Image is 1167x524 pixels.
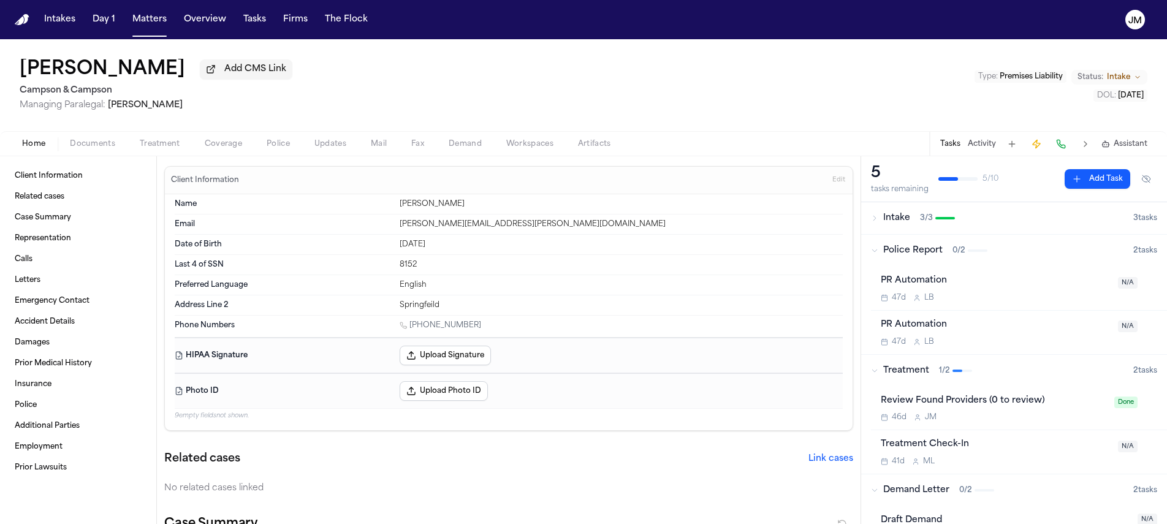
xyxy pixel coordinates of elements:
[983,174,998,184] span: 5 / 10
[808,453,853,465] button: Link cases
[449,139,482,149] span: Demand
[829,170,849,190] button: Edit
[975,70,1066,83] button: Edit Type: Premises Liability
[140,139,180,149] span: Treatment
[892,293,906,303] span: 47d
[39,9,80,31] button: Intakes
[10,333,146,352] a: Damages
[892,457,905,466] span: 41d
[1128,17,1142,25] text: JM
[15,254,32,264] span: Calls
[320,9,373,31] button: The Flock
[175,300,392,310] dt: Address Line 2
[10,395,146,415] a: Police
[15,296,89,306] span: Emergency Contact
[15,171,83,181] span: Client Information
[10,437,146,457] a: Employment
[15,442,63,452] span: Employment
[400,219,843,229] div: [PERSON_NAME][EMAIL_ADDRESS][PERSON_NAME][DOMAIN_NAME]
[371,139,387,149] span: Mail
[10,249,146,269] a: Calls
[861,235,1167,267] button: Police Report0/22tasks
[1114,139,1147,149] span: Assistant
[881,438,1111,452] div: Treatment Check-In
[1118,277,1138,289] span: N/A
[15,463,67,473] span: Prior Lawsuits
[88,9,120,31] button: Day 1
[892,337,906,347] span: 47d
[10,374,146,394] a: Insurance
[10,291,146,311] a: Emergency Contact
[15,421,80,431] span: Additional Parties
[881,394,1107,408] div: Review Found Providers (0 to review)
[175,411,843,420] p: 9 empty fields not shown.
[959,485,972,495] span: 0 / 2
[10,229,146,248] a: Representation
[1133,485,1157,495] span: 2 task s
[200,59,292,79] button: Add CMS Link
[1133,246,1157,256] span: 2 task s
[881,318,1111,332] div: PR Automation
[1133,366,1157,376] span: 2 task s
[832,176,845,184] span: Edit
[400,199,843,209] div: [PERSON_NAME]
[871,164,929,183] div: 5
[871,430,1167,474] div: Open task: Treatment Check-In
[175,321,235,330] span: Phone Numbers
[400,240,843,249] div: [DATE]
[175,346,392,365] dt: HIPAA Signature
[15,338,50,347] span: Damages
[968,139,996,149] button: Activity
[400,260,843,270] div: 8152
[883,212,910,224] span: Intake
[10,312,146,332] a: Accident Details
[506,139,553,149] span: Workspaces
[1118,321,1138,332] span: N/A
[923,457,935,466] span: M L
[15,275,40,285] span: Letters
[175,381,392,401] dt: Photo ID
[881,274,1111,288] div: PR Automation
[861,474,1167,506] button: Demand Letter0/22tasks
[1135,169,1157,189] button: Hide completed tasks (⌘⇧H)
[1071,70,1147,85] button: Change status from Intake
[20,59,185,81] h1: [PERSON_NAME]
[15,400,37,410] span: Police
[10,187,146,207] a: Related cases
[892,412,907,422] span: 46d
[1114,397,1138,408] span: Done
[871,267,1167,311] div: Open task: PR Automation
[924,293,934,303] span: L B
[169,175,241,185] h3: Client Information
[10,458,146,477] a: Prior Lawsuits
[10,208,146,227] a: Case Summary
[1003,135,1021,153] button: Add Task
[20,83,292,98] h2: Campson & Campson
[1028,135,1045,153] button: Create Immediate Task
[15,14,29,26] a: Home
[15,379,51,389] span: Insurance
[924,337,934,347] span: L B
[400,381,488,401] button: Upload Photo ID
[883,245,943,257] span: Police Report
[15,14,29,26] img: Finch Logo
[238,9,271,31] button: Tasks
[22,139,45,149] span: Home
[1052,135,1070,153] button: Make a Call
[411,139,424,149] span: Fax
[861,202,1167,234] button: Intake3/33tasks
[127,9,172,31] button: Matters
[925,412,937,422] span: J M
[1097,92,1116,99] span: DOL :
[10,354,146,373] a: Prior Medical History
[179,9,231,31] a: Overview
[15,192,64,202] span: Related cases
[175,199,392,209] dt: Name
[175,260,392,270] dt: Last 4 of SSN
[1133,213,1157,223] span: 3 task s
[1107,72,1130,82] span: Intake
[175,280,392,290] dt: Preferred Language
[267,139,290,149] span: Police
[940,139,960,149] button: Tasks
